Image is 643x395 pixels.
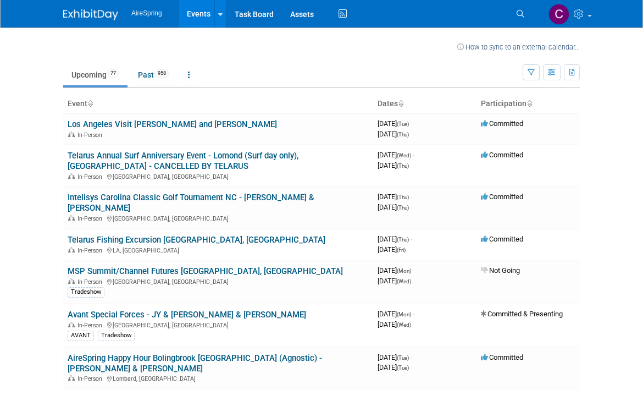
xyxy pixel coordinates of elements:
[68,331,94,341] div: AVANT
[378,320,411,328] span: [DATE]
[77,278,106,286] span: In-Person
[68,310,306,320] a: Avant Special Forces - JY & [PERSON_NAME] & [PERSON_NAME]
[68,173,75,179] img: In-Person Event
[397,237,409,243] span: (Thu)
[526,99,532,108] a: Sort by Participation Type
[411,193,412,201] span: -
[378,245,406,254] span: [DATE]
[68,247,75,253] img: In-Person Event
[68,266,343,276] a: MSP Summit/Channel Futures [GEOGRAPHIC_DATA], [GEOGRAPHIC_DATA]
[68,119,277,129] a: Los Angeles Visit [PERSON_NAME] and [PERSON_NAME]
[378,161,409,169] span: [DATE]
[130,64,178,85] a: Past958
[87,99,93,108] a: Sort by Event Name
[548,4,569,25] img: Christine Silvestri
[397,278,411,284] span: (Wed)
[378,310,414,318] span: [DATE]
[68,131,75,137] img: In-Person Event
[411,235,412,243] span: -
[398,99,403,108] a: Sort by Start Date
[476,95,580,113] th: Participation
[397,131,409,138] span: (Thu)
[481,193,523,201] span: Committed
[411,353,412,361] span: -
[68,287,104,297] div: Tradeshow
[411,119,412,128] span: -
[77,375,106,382] span: In-Person
[378,193,412,201] span: [DATE]
[77,173,106,180] span: In-Person
[457,43,580,51] a: How to sync to an external calendar...
[68,235,325,245] a: Telarus Fishing Excursion [GEOGRAPHIC_DATA], [GEOGRAPHIC_DATA]
[397,152,411,158] span: (Wed)
[481,235,523,243] span: Committed
[378,130,409,138] span: [DATE]
[68,213,369,222] div: [GEOGRAPHIC_DATA], [GEOGRAPHIC_DATA]
[378,203,409,211] span: [DATE]
[68,322,75,327] img: In-Person Event
[481,151,523,159] span: Committed
[68,215,75,221] img: In-Person Event
[68,375,75,381] img: In-Person Event
[378,151,414,159] span: [DATE]
[397,355,409,361] span: (Tue)
[413,310,414,318] span: -
[397,311,411,317] span: (Mon)
[107,69,119,78] span: 77
[77,131,106,139] span: In-Person
[68,278,75,284] img: In-Person Event
[413,266,414,275] span: -
[481,119,523,128] span: Committed
[68,193,314,213] a: Intelisys Carolina Classic Golf Tournament NC - [PERSON_NAME] & [PERSON_NAME]
[77,247,106,254] span: In-Person
[63,9,118,20] img: ExhibitDay
[397,322,411,328] span: (Wed)
[378,363,409,371] span: [DATE]
[397,365,409,371] span: (Tue)
[378,277,411,285] span: [DATE]
[397,268,411,274] span: (Mon)
[68,151,298,171] a: Telarus Annual Surf Anniversary Event - Lomond (Surf day only), [GEOGRAPHIC_DATA] - CANCELLED BY ...
[68,277,369,286] div: [GEOGRAPHIC_DATA], [GEOGRAPHIC_DATA]
[413,151,414,159] span: -
[397,205,409,211] span: (Thu)
[481,353,523,361] span: Committed
[397,247,406,253] span: (Fri)
[63,95,373,113] th: Event
[378,235,412,243] span: [DATE]
[481,266,520,275] span: Not Going
[98,331,135,341] div: Tradeshow
[397,194,409,200] span: (Thu)
[378,266,414,275] span: [DATE]
[378,119,412,128] span: [DATE]
[77,322,106,329] span: In-Person
[131,9,162,17] span: AireSpring
[397,121,409,127] span: (Tue)
[68,245,369,254] div: LA, [GEOGRAPHIC_DATA]
[481,310,563,318] span: Committed & Presenting
[397,163,409,169] span: (Thu)
[68,320,369,329] div: [GEOGRAPHIC_DATA], [GEOGRAPHIC_DATA]
[373,95,476,113] th: Dates
[68,353,322,374] a: AireSpring Happy Hour Bolingbrook [GEOGRAPHIC_DATA] (Agnostic) - [PERSON_NAME] & [PERSON_NAME]
[68,374,369,382] div: Lombard, [GEOGRAPHIC_DATA]
[63,64,128,85] a: Upcoming77
[154,69,169,78] span: 958
[68,172,369,180] div: [GEOGRAPHIC_DATA], [GEOGRAPHIC_DATA]
[77,215,106,222] span: In-Person
[378,353,412,361] span: [DATE]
